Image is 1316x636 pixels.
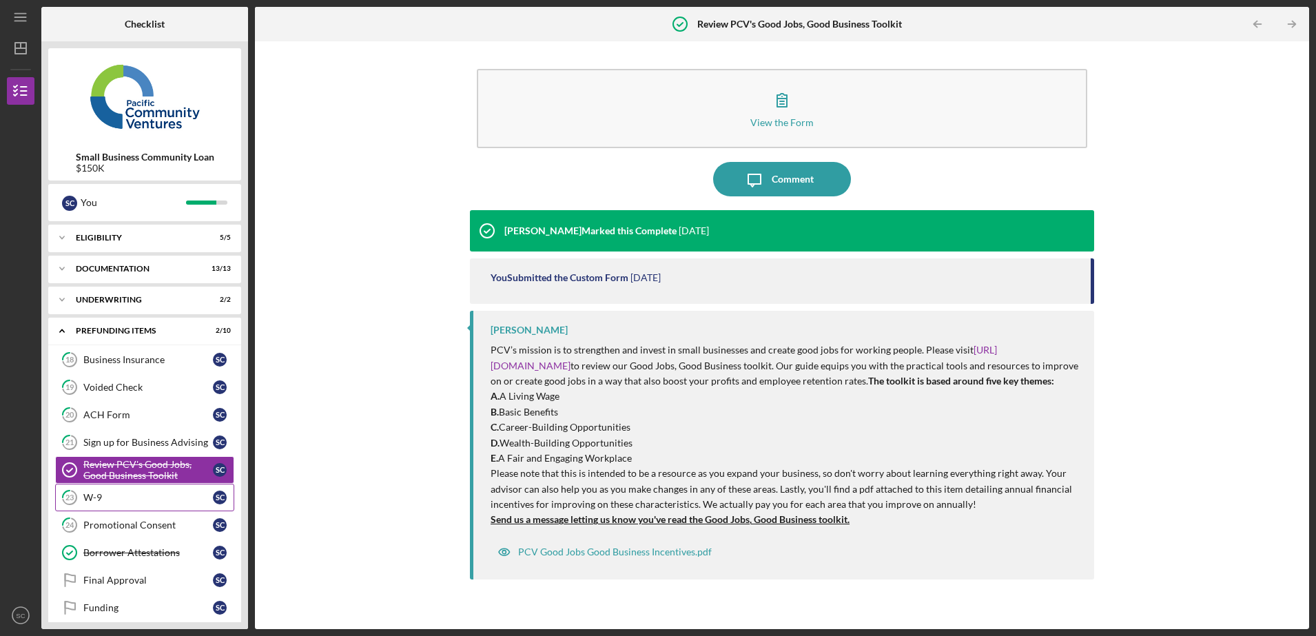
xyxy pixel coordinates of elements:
div: W-9 [83,492,213,503]
text: SC [16,612,25,619]
div: Prefunding Items [76,327,196,335]
div: [PERSON_NAME] [491,325,568,336]
strong: D. [491,437,500,449]
tspan: 21 [65,438,74,447]
div: S C [213,408,227,422]
tspan: 18 [65,356,74,365]
a: 19Voided CheckSC [55,373,234,401]
div: ACH Form [83,409,213,420]
strong: Send us a message letting us know you've read the Good Jobs, Good Business toolkit. [491,513,850,525]
div: $150K [76,163,214,174]
div: S C [213,601,227,615]
p: A Living Wage [491,389,1080,404]
div: S C [213,491,227,504]
button: View the Form [477,69,1087,148]
b: Checklist [125,19,165,30]
div: Comment [772,162,814,196]
p: Career-Building Opportunities [491,420,1080,435]
div: S C [213,380,227,394]
tspan: 19 [65,383,74,392]
div: 5 / 5 [206,234,231,242]
p: PCV’s mission is to strengthen and invest in small businesses and create good jobs for working pe... [491,342,1080,389]
strong: B. [491,406,499,418]
a: Final ApprovalSC [55,566,234,594]
button: PCV Good Jobs Good Business Incentives.pdf [491,538,719,566]
div: 13 / 13 [206,265,231,273]
strong: A. [491,390,500,402]
p: Wealth-Building Opportunities [491,435,1080,451]
div: Final Approval [83,575,213,586]
div: S C [62,196,77,211]
div: S C [213,353,227,367]
a: 21Sign up for Business AdvisingSC [55,429,234,456]
div: View the Form [750,117,814,127]
div: 2 / 2 [206,296,231,304]
a: 24Promotional ConsentSC [55,511,234,539]
div: Review PCV's Good Jobs, Good Business Toolkit [83,459,213,481]
strong: The toolkit is based around five key themes: [868,375,1054,387]
b: Review PCV's Good Jobs, Good Business Toolkit [697,19,902,30]
div: S C [213,573,227,587]
a: FundingSC [55,594,234,622]
div: Borrower Attestations [83,547,213,558]
div: Voided Check [83,382,213,393]
div: S C [213,546,227,560]
a: 23W-9SC [55,484,234,511]
div: S C [213,435,227,449]
b: Small Business Community Loan [76,152,214,163]
a: Review PCV's Good Jobs, Good Business ToolkitSC [55,456,234,484]
a: Borrower AttestationsSC [55,539,234,566]
div: Underwriting [76,296,196,304]
div: S C [213,463,227,477]
a: [URL][DOMAIN_NAME] [491,344,997,371]
p: Please note that this is intended to be a resource as you expand your business, so don't worry ab... [491,466,1080,512]
div: Sign up for Business Advising [83,437,213,448]
button: Comment [713,162,851,196]
div: 2 / 10 [206,327,231,335]
button: SC [7,602,34,629]
div: S C [213,518,227,532]
tspan: 23 [65,493,74,502]
div: Documentation [76,265,196,273]
a: 20ACH FormSC [55,401,234,429]
tspan: 20 [65,411,74,420]
time: 2025-08-05 03:54 [630,272,661,283]
p: A Fair and Engaging Workplace [491,451,1080,466]
div: You [81,191,186,214]
p: Basic Benefits [491,404,1080,420]
div: Eligibility [76,234,196,242]
div: PCV Good Jobs Good Business Incentives.pdf [518,546,712,557]
div: You Submitted the Custom Form [491,272,628,283]
strong: E. [491,452,498,464]
time: 2025-08-06 15:27 [679,225,709,236]
div: Promotional Consent [83,520,213,531]
div: Business Insurance [83,354,213,365]
tspan: 24 [65,521,74,530]
div: Funding [83,602,213,613]
strong: C. [491,421,499,433]
div: [PERSON_NAME] Marked this Complete [504,225,677,236]
img: Product logo [48,55,241,138]
a: 18Business InsuranceSC [55,346,234,373]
